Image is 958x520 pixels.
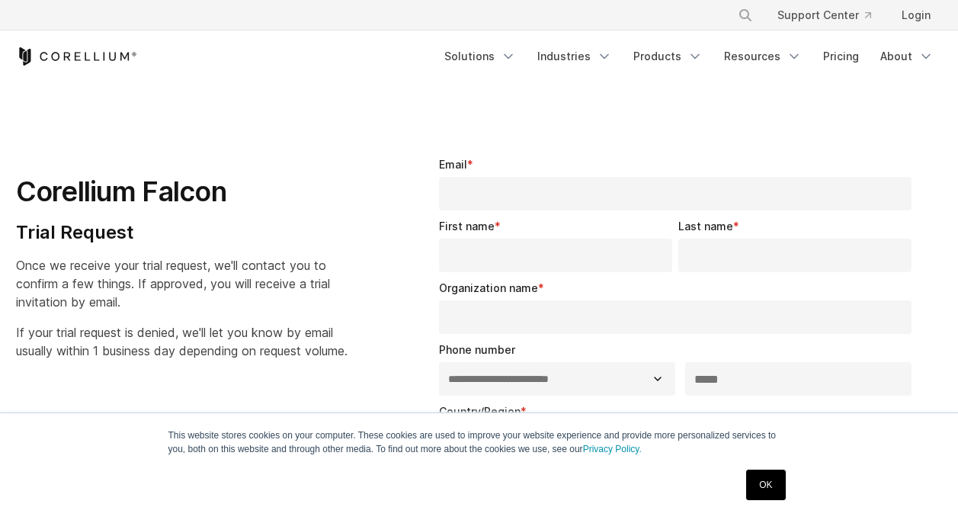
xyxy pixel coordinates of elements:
span: First name [439,220,495,233]
h1: Corellium Falcon [16,175,348,209]
span: Last name [678,220,733,233]
span: Organization name [439,281,538,294]
span: If your trial request is denied, we'll let you know by email usually within 1 business day depend... [16,325,348,358]
a: Pricing [814,43,868,70]
p: This website stores cookies on your computer. These cookies are used to improve your website expe... [168,429,790,456]
div: Navigation Menu [435,43,943,70]
span: Phone number [439,343,515,356]
a: About [871,43,943,70]
span: Once we receive your trial request, we'll contact you to confirm a few things. If approved, you w... [16,258,330,310]
a: Products [624,43,712,70]
button: Search [732,2,759,29]
div: Navigation Menu [719,2,943,29]
a: Support Center [765,2,883,29]
a: Privacy Policy. [583,444,642,454]
h4: Trial Request [16,221,348,244]
a: Corellium Home [16,47,137,66]
a: Login [889,2,943,29]
a: Resources [715,43,811,70]
a: Solutions [435,43,525,70]
span: Email [439,158,467,171]
span: Country/Region [439,405,521,418]
a: OK [746,470,785,500]
a: Industries [528,43,621,70]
